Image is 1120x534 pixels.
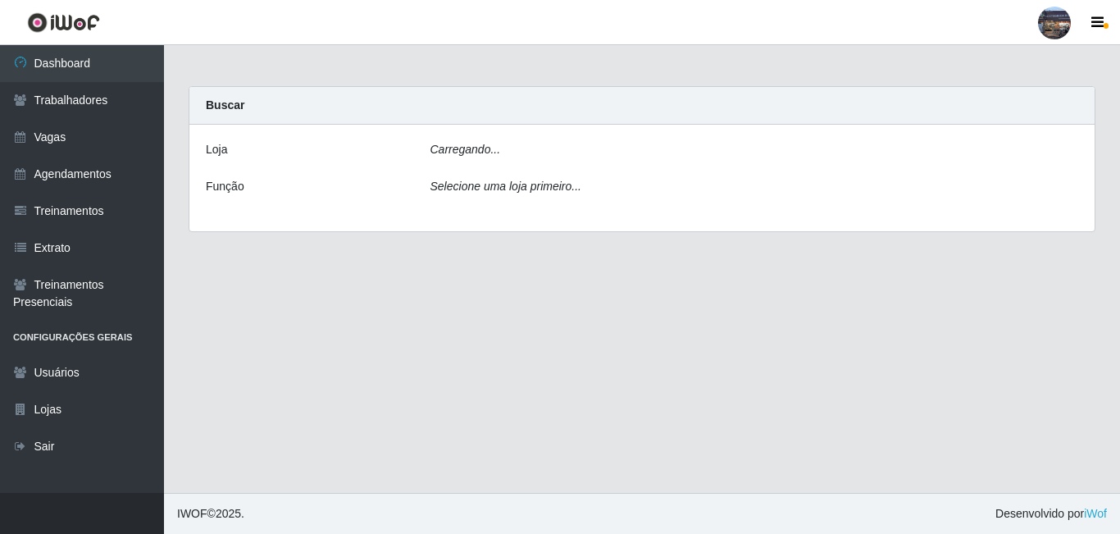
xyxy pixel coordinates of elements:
span: © 2025 . [177,505,244,523]
i: Carregando... [430,143,501,156]
img: CoreUI Logo [27,12,100,33]
i: Selecione uma loja primeiro... [430,180,581,193]
span: IWOF [177,507,207,520]
a: iWof [1084,507,1107,520]
label: Função [206,178,244,195]
span: Desenvolvido por [995,505,1107,523]
label: Loja [206,141,227,158]
strong: Buscar [206,98,244,112]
